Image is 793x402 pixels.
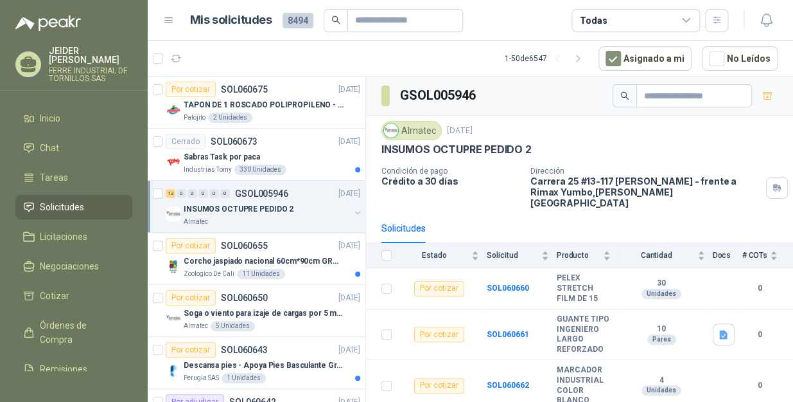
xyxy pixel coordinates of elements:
div: Por cotizar [414,378,464,394]
span: Órdenes de Compra [40,318,120,347]
p: Condición de pago [381,167,520,176]
p: Almatec [184,217,208,227]
span: Licitaciones [40,230,87,244]
p: Dirección [530,167,761,176]
a: Chat [15,136,132,160]
a: Licitaciones [15,224,132,249]
span: Estado [399,251,469,260]
span: Solicitud [487,251,538,260]
div: 0 [198,189,208,198]
a: SOL060660 [487,284,529,293]
div: Solicitudes [381,221,426,235]
p: Zoologico De Cali [184,269,234,279]
div: Almatec [381,121,442,140]
img: Company Logo [384,123,398,138]
p: Carrera 25 #13-117 [PERSON_NAME] - frente a Rimax Yumbo , [PERSON_NAME][GEOGRAPHIC_DATA] [530,176,761,208]
p: SOL060673 [211,137,257,146]
span: # COTs [742,251,768,260]
p: TAPON DE 1 ROSCADO POLIPROPILENO - HEMBRA NPT [184,99,344,111]
p: [DATE] [338,136,360,148]
p: SOL060643 [221,345,268,354]
a: CerradoSOL060673[DATE] Company LogoSabras Task por pacaIndustrias Tomy330 Unidades [148,129,365,181]
th: Cantidad [618,243,713,268]
p: INSUMOS OCTUPRE PEDIDO 2 [184,203,293,215]
span: Chat [40,141,59,155]
div: Por cotizar [166,290,216,306]
div: Unidades [641,289,681,299]
b: 10 [618,324,705,334]
p: [DATE] [338,240,360,252]
p: Crédito a 30 días [381,176,520,187]
div: 5 Unidades [211,321,255,331]
th: Producto [557,243,618,268]
b: GUANTE TIPO INGENIERO LARGO REFORZADO [557,315,611,354]
span: Cantidad [618,251,695,260]
img: Company Logo [166,102,181,118]
img: Company Logo [166,311,181,326]
h3: GSOL005946 [400,86,478,105]
span: Producto [557,251,600,260]
img: Logo peakr [15,15,81,31]
div: 330 Unidades [234,165,286,175]
a: Por cotizarSOL060650[DATE] Company LogoSoga o viento para izaje de cargas por 5 metrosAlmatec5 Un... [148,285,365,337]
th: Estado [399,243,487,268]
b: 0 [742,329,778,341]
div: 1 Unidades [222,373,266,383]
img: Company Logo [166,363,181,378]
img: Company Logo [166,154,181,170]
div: 1 - 50 de 6547 [505,48,588,69]
a: SOL060662 [487,381,529,390]
p: Almatec [184,321,208,331]
a: 13 0 0 0 0 0 GSOL005946[DATE] Company LogoINSUMOS OCTUPRE PEDIDO 2Almatec [166,186,363,227]
span: search [620,91,629,100]
p: Corcho jaspiado nacional 60cm*90cm GROSOR 8MM [184,255,344,268]
p: [DATE] [338,292,360,304]
div: 0 [177,189,186,198]
div: Unidades [641,385,681,396]
div: Por cotizar [414,327,464,342]
a: Órdenes de Compra [15,313,132,352]
p: [DATE] [338,344,360,356]
p: [DATE] [338,84,360,96]
div: Por cotizar [414,281,464,297]
p: JEIDER [PERSON_NAME] [49,46,132,64]
a: Inicio [15,106,132,131]
a: Por cotizarSOL060643[DATE] Company LogoDescansa pies - Apoya Pies Basculante Graduable Ergonómico... [148,337,365,389]
p: SOL060655 [221,241,268,250]
a: Por cotizarSOL060675[DATE] Company LogoTAPON DE 1 ROSCADO POLIPROPILENO - HEMBRA NPTPatojito2 Uni... [148,77,365,129]
span: Remisiones [40,362,87,376]
p: FERRE INDUSTRIAL DE TORNILLOS SAS [49,67,132,82]
div: 0 [220,189,230,198]
p: [DATE] [447,125,473,137]
th: Docs [713,243,742,268]
img: Company Logo [166,259,181,274]
span: 8494 [283,13,313,28]
div: Pares [647,334,676,345]
b: 30 [618,279,705,289]
p: Soga o viento para izaje de cargas por 5 metros [184,307,344,320]
p: GSOL005946 [235,189,288,198]
div: Por cotizar [166,82,216,97]
a: Cotizar [15,284,132,308]
a: Solicitudes [15,195,132,219]
span: Solicitudes [40,200,84,214]
b: 0 [742,379,778,392]
div: Todas [580,14,607,28]
span: search [331,15,340,24]
div: 2 Unidades [208,113,252,123]
h1: Mis solicitudes [190,11,272,30]
span: Tareas [40,170,68,185]
a: Negociaciones [15,254,132,279]
p: Sabras Task por paca [184,151,260,163]
b: 0 [742,282,778,295]
a: SOL060661 [487,330,529,339]
p: INSUMOS OCTUPRE PEDIDO 2 [381,143,532,156]
p: [DATE] [338,188,360,200]
p: Industrias Tomy [184,165,232,175]
b: PELEX STRETCH FILM DE 15 [557,273,611,304]
img: Company Logo [166,206,181,222]
a: Tareas [15,165,132,190]
span: Negociaciones [40,259,99,273]
div: Por cotizar [166,238,216,253]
